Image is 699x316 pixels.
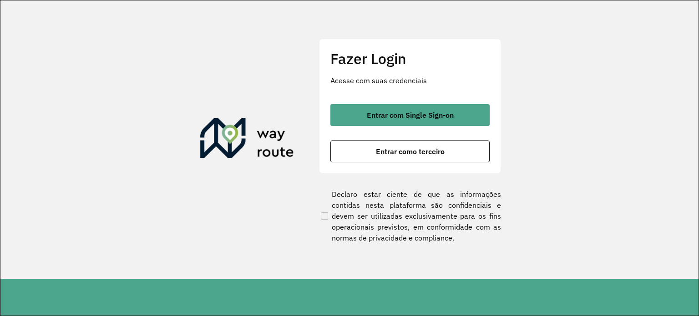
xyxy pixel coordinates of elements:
button: button [330,140,490,162]
button: button [330,104,490,126]
span: Entrar com Single Sign-on [367,111,454,119]
p: Acesse com suas credenciais [330,75,490,86]
img: Roteirizador AmbevTech [200,118,294,162]
h2: Fazer Login [330,50,490,67]
label: Declaro estar ciente de que as informações contidas nesta plataforma são confidenciais e devem se... [319,189,501,243]
span: Entrar como terceiro [376,148,445,155]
